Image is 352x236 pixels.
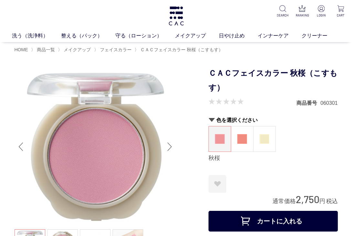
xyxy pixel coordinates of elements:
button: カートに入れる [208,211,338,231]
span: 商品一覧 [37,47,55,52]
a: 洗う（洗浄料） [12,32,61,40]
a: 柘榴 [231,126,253,152]
img: 柘榴 [237,134,247,144]
img: 鈴蘭 [260,134,269,144]
img: 秋桜 [215,134,225,144]
img: logo [168,6,185,25]
a: SEARCH [276,5,289,18]
h1: ＣＡＣフェイスカラー 秋桜（こすもす） [208,66,338,95]
a: 鈴蘭 [253,126,275,152]
a: メイクアップ [175,32,219,40]
span: 税込 [326,198,338,204]
div: 秋桜 [208,154,338,162]
a: インナーケア [258,32,302,40]
li: 〉 [31,47,57,53]
a: 商品一覧 [36,47,55,52]
dl: 秋桜 [208,126,231,152]
a: クリーナー [302,32,340,40]
dd: 060301 [320,100,337,106]
img: ＣＡＣフェイスカラー 秋桜（こすもす） 秋桜 [15,66,176,227]
p: RANKING [296,13,308,18]
div: Next slide [163,134,176,160]
p: SEARCH [276,13,289,18]
a: お気に入りに登録する [208,175,226,193]
dl: 柘榴 [231,126,253,152]
a: フェイスカラー [99,47,132,52]
li: 〉 [58,47,92,53]
span: 2,750 [296,193,319,205]
a: HOME [15,47,28,52]
a: 整える（パック） [61,32,115,40]
p: LOGIN [315,13,327,18]
h2: 色を選択ください [208,117,338,123]
a: LOGIN [315,5,327,18]
span: メイクアップ [64,47,91,52]
p: CART [335,13,347,18]
dt: 商品番号 [296,100,320,106]
a: ＣＡＣフェイスカラー 秋桜（こすもす） [139,47,223,52]
span: 円 [319,198,325,204]
a: 守る（ローション） [115,32,175,40]
a: CART [335,5,347,18]
a: RANKING [296,5,308,18]
a: メイクアップ [62,47,91,52]
div: Previous slide [15,134,27,160]
span: ＣＡＣフェイスカラー 秋桜（こすもす） [140,47,223,52]
li: 〉 [134,47,225,53]
a: 日やけ止め [219,32,258,40]
span: フェイスカラー [100,47,132,52]
li: 〉 [94,47,133,53]
span: 通常価格 [272,198,296,204]
dl: 鈴蘭 [253,126,276,152]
